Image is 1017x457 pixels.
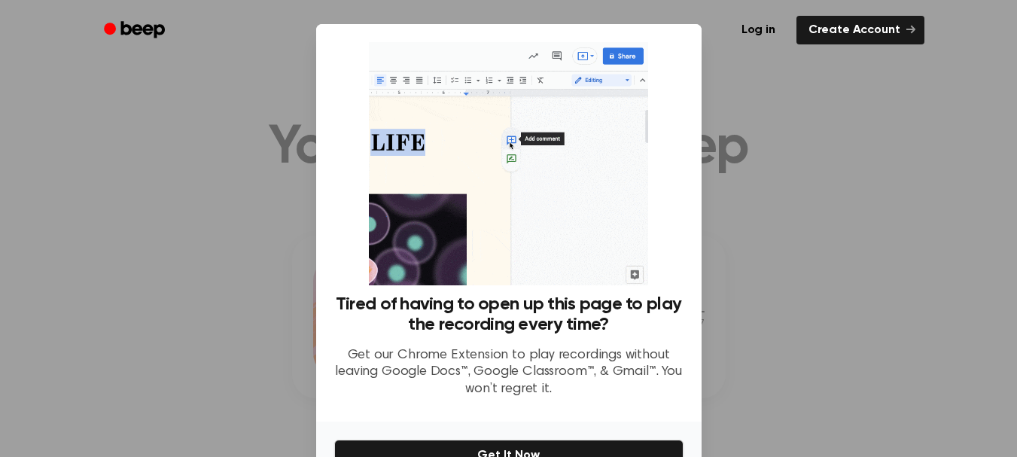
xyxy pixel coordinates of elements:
a: Create Account [796,16,924,44]
a: Beep [93,16,178,45]
a: Log in [729,16,787,44]
p: Get our Chrome Extension to play recordings without leaving Google Docs™, Google Classroom™, & Gm... [334,347,684,398]
img: Beep extension in action [369,42,648,285]
h3: Tired of having to open up this page to play the recording every time? [334,294,684,335]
